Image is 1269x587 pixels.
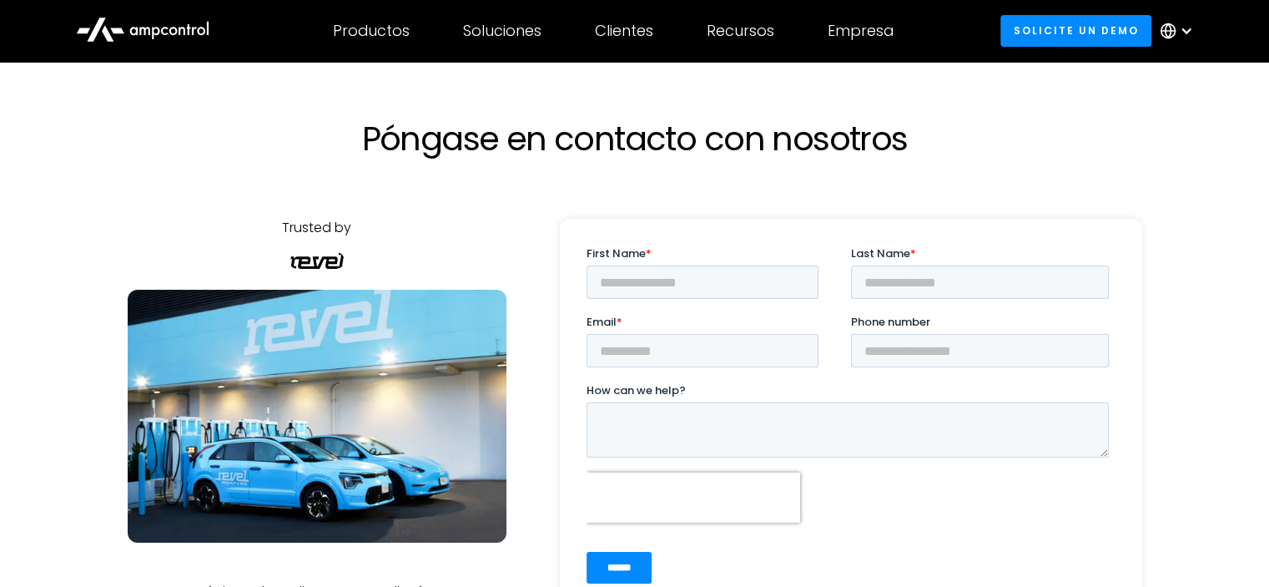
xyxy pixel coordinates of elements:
div: Recursos [707,22,774,40]
div: Clientes [595,22,653,40]
div: Soluciones [463,22,541,40]
h1: Póngase en contacto con nosotros [268,119,1002,159]
div: Productos [333,22,410,40]
div: Empresa [828,22,894,40]
a: Solicite un demo [1000,15,1151,46]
